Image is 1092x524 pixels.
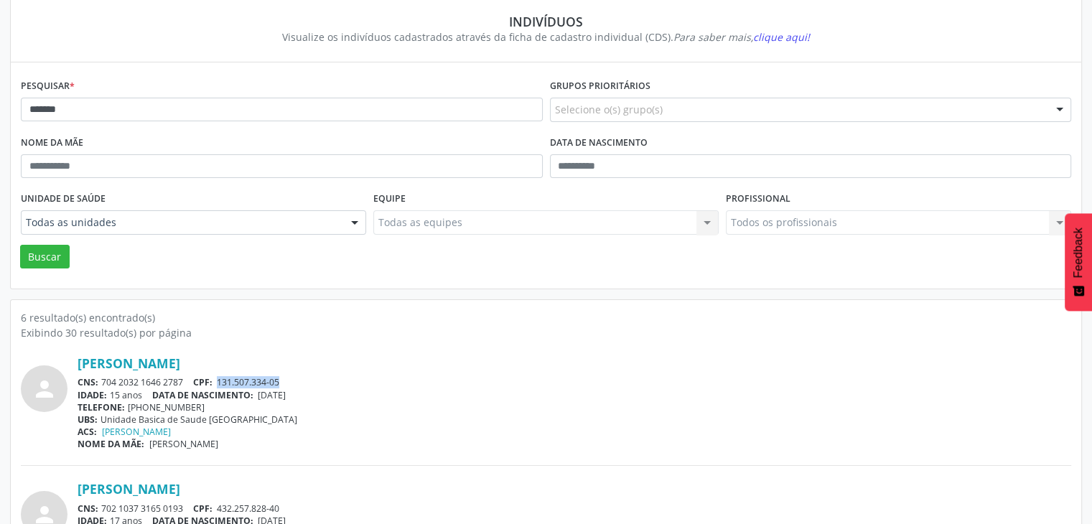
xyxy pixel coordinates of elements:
[550,132,648,154] label: Data de nascimento
[21,132,83,154] label: Nome da mãe
[78,413,98,426] span: UBS:
[78,376,1071,388] div: 704 2032 1646 2787
[217,502,279,515] span: 432.257.828-40
[32,376,57,402] i: person
[21,188,106,210] label: Unidade de saúde
[78,502,1071,515] div: 702 1037 3165 0193
[555,102,663,117] span: Selecione o(s) grupo(s)
[21,75,75,98] label: Pesquisar
[31,29,1061,45] div: Visualize os indivíduos cadastrados através da ficha de cadastro individual (CDS).
[78,413,1071,426] div: Unidade Basica de Saude [GEOGRAPHIC_DATA]
[193,376,213,388] span: CPF:
[31,14,1061,29] div: Indivíduos
[149,438,218,450] span: [PERSON_NAME]
[258,389,286,401] span: [DATE]
[152,389,253,401] span: DATA DE NASCIMENTO:
[78,502,98,515] span: CNS:
[78,376,98,388] span: CNS:
[78,401,125,413] span: TELEFONE:
[26,215,337,230] span: Todas as unidades
[193,502,213,515] span: CPF:
[78,438,144,450] span: NOME DA MÃE:
[78,355,180,371] a: [PERSON_NAME]
[78,389,107,401] span: IDADE:
[1072,228,1085,278] span: Feedback
[78,389,1071,401] div: 15 anos
[78,426,97,438] span: ACS:
[1065,213,1092,311] button: Feedback - Mostrar pesquisa
[753,30,810,44] span: clique aqui!
[78,481,180,497] a: [PERSON_NAME]
[20,245,70,269] button: Buscar
[102,426,171,438] a: [PERSON_NAME]
[726,188,790,210] label: Profissional
[21,310,1071,325] div: 6 resultado(s) encontrado(s)
[217,376,279,388] span: 131.507.334-05
[550,75,650,98] label: Grupos prioritários
[673,30,810,44] i: Para saber mais,
[373,188,406,210] label: Equipe
[21,325,1071,340] div: Exibindo 30 resultado(s) por página
[78,401,1071,413] div: [PHONE_NUMBER]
